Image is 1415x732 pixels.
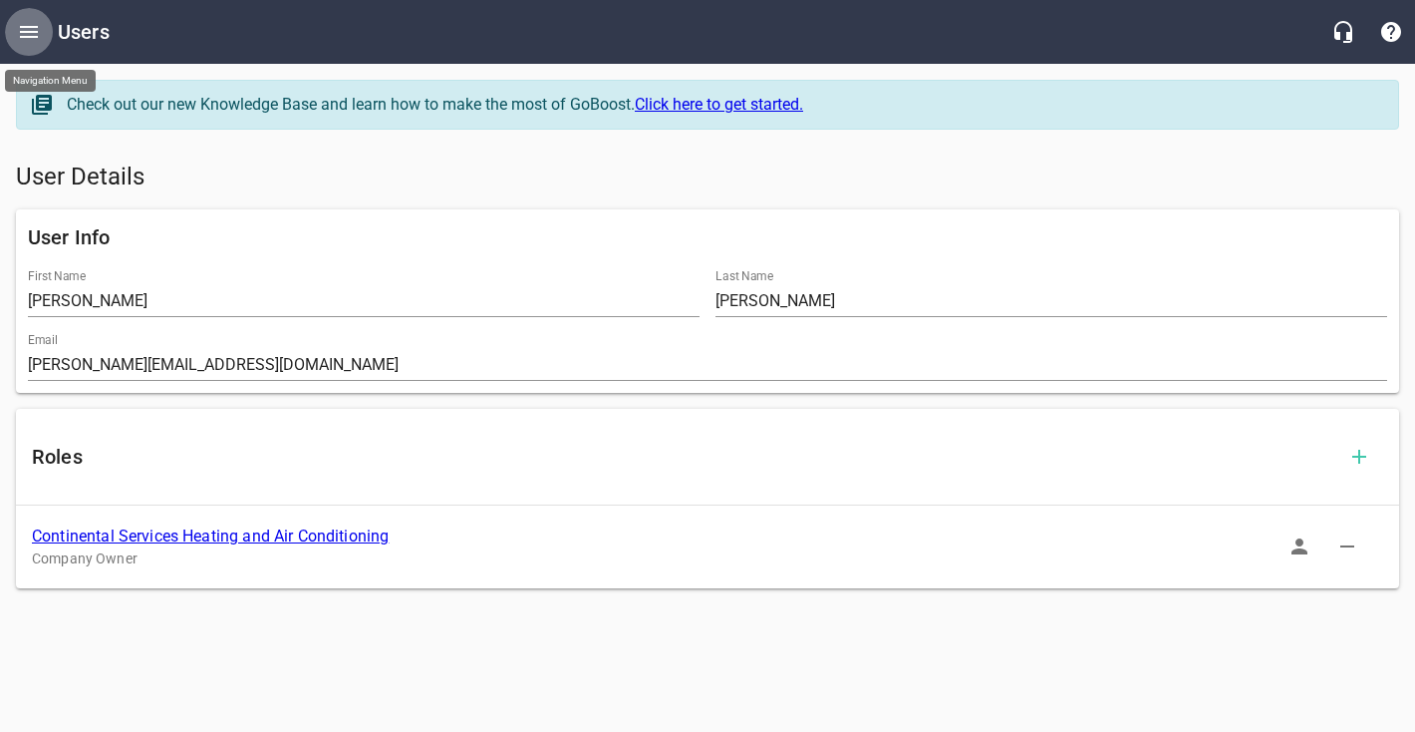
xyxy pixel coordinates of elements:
[16,162,1399,193] h5: User Details
[58,16,110,48] h6: Users
[1335,433,1383,481] button: Add Role
[715,270,773,282] label: Last Name
[32,549,1351,569] p: Company Owner
[635,95,803,114] a: Click here to get started.
[5,8,53,56] button: Open drawer
[1275,523,1323,570] button: Sign In as Role
[1319,8,1367,56] button: Live Chat
[1367,8,1415,56] button: Support Portal
[67,93,1378,117] div: Check out our new Knowledge Base and learn how to make the most of GoBoost.
[32,441,1335,473] h6: Roles
[28,334,58,346] label: Email
[1323,523,1371,570] button: Delete Role
[28,221,1387,253] h6: User Info
[28,270,86,282] label: First Name
[32,527,389,546] a: Continental Services Heating and Air Conditioning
